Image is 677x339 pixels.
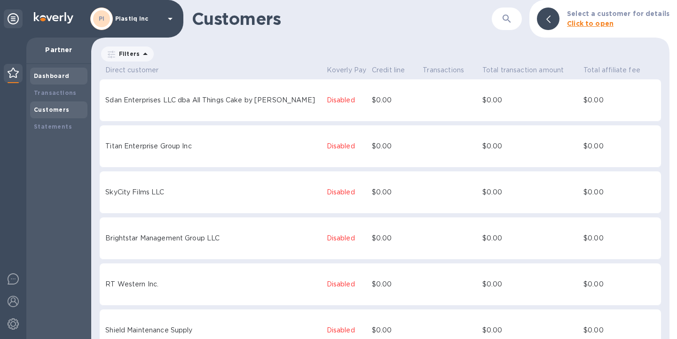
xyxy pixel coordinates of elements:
[583,64,653,76] span: Total affiliate fee
[327,64,367,76] span: Koverly Pay
[583,64,640,76] span: Total affiliate fee
[105,325,323,335] div: Shield Maintenance Supply
[372,279,419,289] div: $0.00
[372,64,417,76] span: Credit line
[372,325,419,335] div: $0.00
[482,141,580,151] div: $0.00
[482,64,576,76] span: Total transaction amount
[34,12,73,23] img: Logo
[34,89,77,96] b: Transactions
[327,325,368,335] p: Disabled
[99,15,105,22] b: PI
[105,95,323,105] div: Sdan Enterprises LLC dba All Things Cake by [PERSON_NAME]
[482,95,580,105] div: $0.00
[34,45,84,54] p: Partner
[105,64,158,76] span: Direct customer
[583,325,655,335] div: $0.00
[583,95,655,105] div: $0.00
[423,64,464,76] span: Transactions
[105,141,323,151] div: Titan Enterprise Group Inc
[482,64,564,76] span: Total transaction amount
[372,233,419,243] div: $0.00
[327,187,368,197] p: Disabled
[482,233,580,243] div: $0.00
[115,50,140,58] p: Filters
[583,187,655,197] div: $0.00
[423,64,476,76] span: Transactions
[327,233,368,243] p: Disabled
[8,68,19,78] img: Partner
[34,72,70,79] b: Dashboard
[372,141,419,151] div: $0.00
[583,279,655,289] div: $0.00
[105,187,323,197] div: SkyCity Films LLC
[567,20,614,27] b: Click to open
[482,325,580,335] div: $0.00
[192,9,492,29] h1: Customers
[482,187,580,197] div: $0.00
[372,187,419,197] div: $0.00
[482,279,580,289] div: $0.00
[115,15,162,22] p: Plastiq Inc
[4,9,23,28] div: Unpin categories
[105,233,323,243] div: Brightstar Management Group LLC
[567,10,669,17] b: Select a customer for details
[105,279,323,289] div: RT Western Inc.
[327,141,368,151] p: Disabled
[34,123,72,130] b: Statements
[34,106,70,113] b: Customers
[372,95,419,105] div: $0.00
[583,233,655,243] div: $0.00
[327,279,368,289] p: Disabled
[327,95,368,105] p: Disabled
[583,141,655,151] div: $0.00
[372,64,405,76] span: Credit line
